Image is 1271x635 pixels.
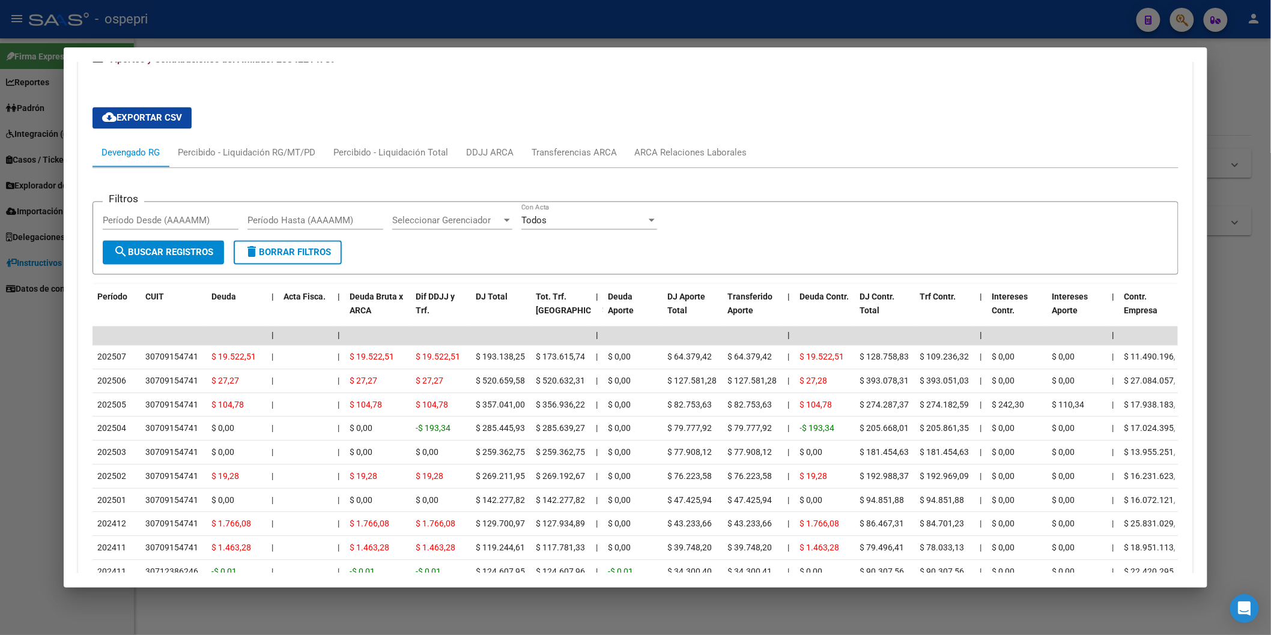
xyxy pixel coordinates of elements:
[608,448,631,457] span: $ 0,00
[800,292,849,302] span: Deuda Contr.
[97,496,126,505] span: 202501
[596,448,598,457] span: |
[860,400,909,410] span: $ 274.287,37
[333,146,448,160] div: Percibido - Liquidación Total
[992,567,1015,577] span: $ 0,00
[476,424,525,433] span: $ 285.445,93
[141,284,207,337] datatable-header-cell: CUIT
[1048,284,1108,337] datatable-header-cell: Intereses Aporte
[211,543,251,553] span: $ 1.463,28
[800,424,835,433] span: -$ 193,34
[145,565,198,579] div: 30712386246
[663,284,723,337] datatable-header-cell: DJ Aporte Total
[211,376,239,386] span: $ 27,27
[915,284,975,337] datatable-header-cell: Trf Contr.
[211,472,239,481] span: $ 19,28
[728,519,772,529] span: $ 43.233,66
[788,519,790,529] span: |
[350,448,372,457] span: $ 0,00
[476,448,525,457] span: $ 259.362,75
[1124,496,1186,505] span: $ 16.072.121,61
[536,292,617,316] span: Tot. Trf. [GEOGRAPHIC_DATA]
[635,146,747,160] div: ARCA Relaciones Laborales
[145,292,164,302] span: CUIT
[920,292,956,302] span: Trf Contr.
[788,376,790,386] span: |
[145,422,198,436] div: 30709154741
[476,496,525,505] span: $ 142.277,82
[788,448,790,457] span: |
[728,424,772,433] span: $ 79.777,92
[1120,284,1180,337] datatable-header-cell: Contr. Empresa
[338,496,339,505] span: |
[350,543,389,553] span: $ 1.463,28
[608,424,631,433] span: $ 0,00
[1124,424,1186,433] span: $ 17.024.395,27
[145,470,198,484] div: 30709154741
[603,284,663,337] datatable-header-cell: Deuda Aporte
[920,448,969,457] span: $ 181.454,63
[1052,448,1075,457] span: $ 0,00
[476,352,525,362] span: $ 193.138,25
[531,284,591,337] datatable-header-cell: Tot. Trf. Bruto
[596,400,598,410] span: |
[608,376,631,386] span: $ 0,00
[476,400,525,410] span: $ 357.041,00
[860,472,909,481] span: $ 192.988,37
[788,496,790,505] span: |
[788,331,790,340] span: |
[1052,567,1075,577] span: $ 0,00
[145,541,198,555] div: 30709154741
[668,496,712,505] span: $ 47.425,94
[1052,424,1075,433] span: $ 0,00
[1052,376,1075,386] span: $ 0,00
[211,400,244,410] span: $ 104,78
[596,292,598,302] span: |
[271,331,274,340] span: |
[788,400,790,410] span: |
[1112,292,1115,302] span: |
[338,424,339,433] span: |
[788,292,790,302] span: |
[992,400,1025,410] span: $ 242,30
[1112,519,1114,529] span: |
[800,519,840,529] span: $ 1.766,08
[350,352,394,362] span: $ 19.522,51
[338,352,339,362] span: |
[102,146,160,160] div: Devengado RG
[471,284,531,337] datatable-header-cell: DJ Total
[211,496,234,505] span: $ 0,00
[267,284,279,337] datatable-header-cell: |
[800,496,823,505] span: $ 0,00
[980,567,982,577] span: |
[211,424,234,433] span: $ 0,00
[596,543,598,553] span: |
[728,352,772,362] span: $ 64.379,42
[234,241,342,265] button: Borrar Filtros
[728,567,772,577] span: $ 34.300,41
[800,472,828,481] span: $ 19,28
[795,284,855,337] datatable-header-cell: Deuda Contr.
[476,567,525,577] span: $ 124.607,95
[980,448,982,457] span: |
[350,519,389,529] span: $ 1.766,08
[271,424,273,433] span: |
[338,400,339,410] span: |
[97,424,126,433] span: 202504
[1124,352,1186,362] span: $ 11.490.196,26
[350,376,377,386] span: $ 27,27
[860,543,905,553] span: $ 79.496,41
[476,376,525,386] span: $ 520.659,58
[416,567,441,577] span: -$ 0,01
[1112,352,1114,362] span: |
[992,448,1015,457] span: $ 0,00
[992,352,1015,362] span: $ 0,00
[668,424,712,433] span: $ 79.777,92
[1112,496,1114,505] span: |
[1052,292,1088,316] span: Intereses Aporte
[97,543,126,553] span: 202411
[271,376,273,386] span: |
[1052,472,1075,481] span: $ 0,00
[416,352,460,362] span: $ 19.522,51
[728,292,773,316] span: Transferido Aporte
